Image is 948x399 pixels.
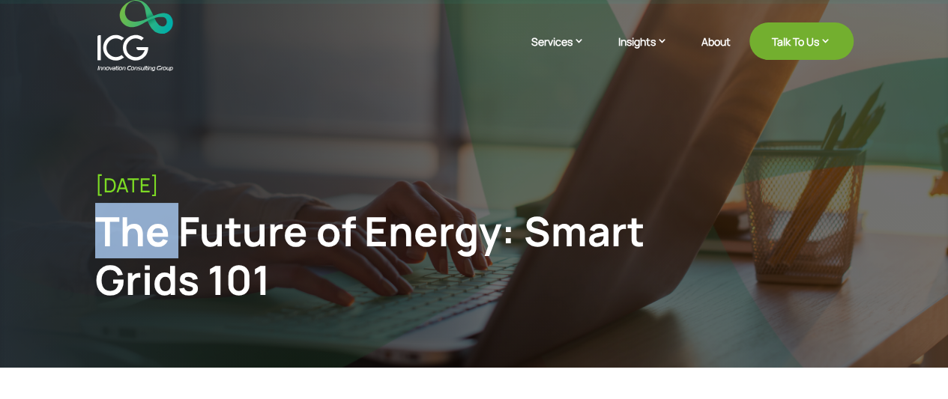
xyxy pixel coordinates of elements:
a: Insights [618,34,683,71]
a: Talk To Us [749,22,854,60]
a: About [701,36,731,71]
a: Services [531,34,600,71]
iframe: Chat Widget [698,237,948,399]
div: The Future of Energy: Smart Grids 101 [95,207,679,304]
div: [DATE] [95,174,854,197]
